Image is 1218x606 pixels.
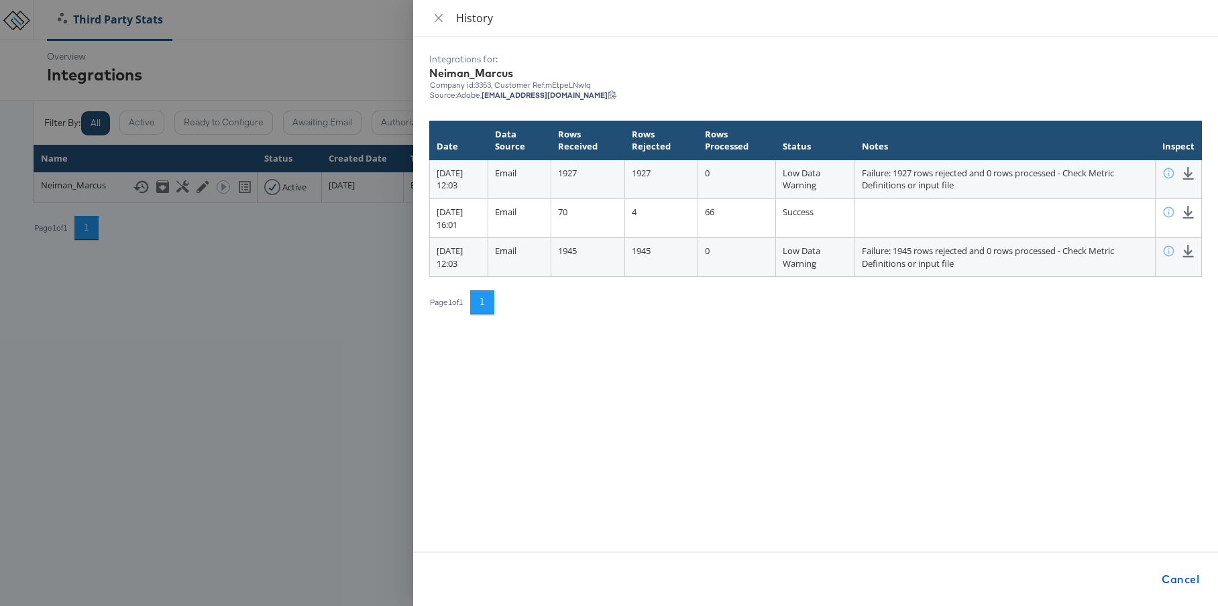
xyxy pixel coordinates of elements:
span: Low Data Warning [783,167,820,192]
th: Rows Processed [698,121,775,160]
span: Low Data Warning [783,245,820,269]
button: 1 [470,290,494,314]
td: 0 [698,160,775,198]
th: Status [775,121,854,160]
strong: [EMAIL_ADDRESS][DOMAIN_NAME] [482,90,608,100]
div: Integrations for: [429,53,1202,66]
td: 1927 [625,160,698,198]
span: Email [495,167,516,179]
button: Cancel [1156,566,1205,593]
td: [DATE] 16:01 [430,199,488,238]
td: 1945 [551,238,625,277]
td: [DATE] 12:03 [430,238,488,277]
th: Rows Rejected [625,121,698,160]
td: 66 [698,199,775,238]
span: Success [783,206,814,218]
span: close [433,13,444,23]
td: 70 [551,199,625,238]
span: Email [495,245,516,257]
div: Source: Adobe, [430,90,1201,99]
th: Rows Received [551,121,625,160]
span: Failure: 1945 rows rejected and 0 rows processed - Check Metric Definitions or input file [862,245,1114,269]
div: History [456,11,1202,25]
button: Close [429,12,448,25]
th: Notes [854,121,1155,160]
span: Email [495,206,516,218]
div: Company id: 3353 , Customer Ref: mEtpeLNwIq [429,80,1202,90]
div: Neiman_Marcus [429,66,1202,81]
th: Date [430,121,488,160]
td: 1927 [551,160,625,198]
td: 4 [625,199,698,238]
th: Inspect [1155,121,1201,160]
span: Failure: 1927 rows rejected and 0 rows processed - Check Metric Definitions or input file [862,167,1114,192]
span: Cancel [1162,570,1199,589]
div: Page 1 of 1 [429,298,463,307]
th: Data Source [488,121,551,160]
td: 1945 [625,238,698,277]
td: [DATE] 12:03 [430,160,488,198]
td: 0 [698,238,775,277]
